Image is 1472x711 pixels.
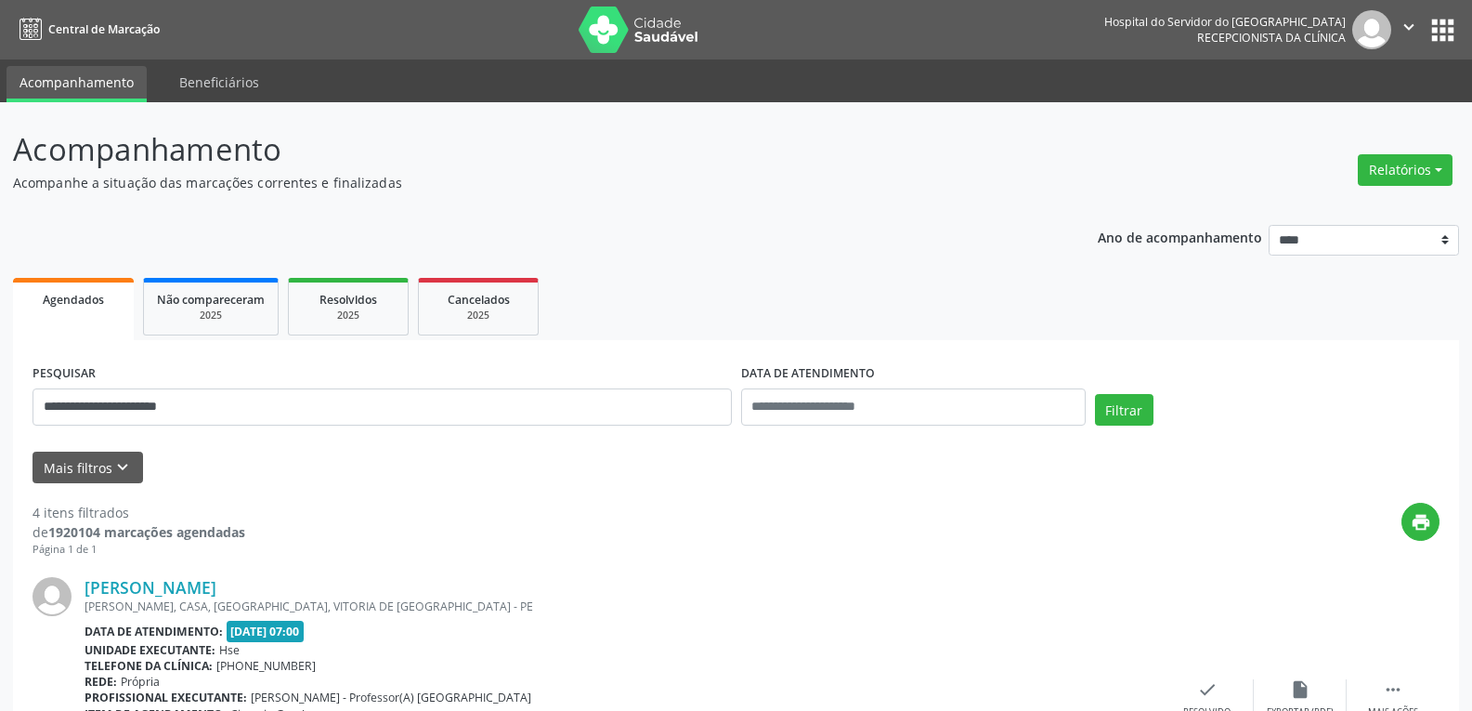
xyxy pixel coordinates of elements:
b: Profissional executante: [85,690,247,705]
span: Recepcionista da clínica [1197,30,1346,46]
div: 2025 [157,309,265,323]
span: Não compareceram [157,292,265,308]
div: Página 1 de 1 [33,542,245,558]
strong: 1920104 marcações agendadas [48,523,245,541]
button: apps [1426,14,1459,46]
span: Resolvidos [319,292,377,308]
span: Própria [121,674,160,690]
button: print [1401,503,1439,541]
i:  [1383,679,1403,700]
a: [PERSON_NAME] [85,577,216,598]
img: img [1352,10,1391,49]
button:  [1391,10,1426,49]
b: Rede: [85,674,117,690]
button: Relatórios [1358,154,1452,186]
span: [PHONE_NUMBER] [216,658,316,674]
i: print [1411,512,1431,533]
i: insert_drive_file [1290,679,1310,700]
label: DATA DE ATENDIMENTO [741,360,875,388]
span: Agendados [43,292,104,308]
img: img [33,577,72,616]
a: Central de Marcação [13,14,160,45]
span: Hse [219,642,240,658]
b: Telefone da clínica: [85,658,213,674]
button: Filtrar [1095,394,1153,426]
i: check [1197,679,1218,700]
button: Mais filtroskeyboard_arrow_down [33,452,143,484]
label: PESQUISAR [33,360,96,388]
div: Hospital do Servidor do [GEOGRAPHIC_DATA] [1104,14,1346,30]
p: Acompanhe a situação das marcações correntes e finalizadas [13,173,1025,192]
span: Central de Marcação [48,21,160,37]
p: Acompanhamento [13,126,1025,173]
div: 2025 [302,309,395,323]
b: Unidade executante: [85,642,215,658]
p: Ano de acompanhamento [1098,225,1262,248]
div: 4 itens filtrados [33,503,245,522]
i:  [1399,17,1419,37]
div: 2025 [432,309,525,323]
a: Acompanhamento [7,66,147,102]
i: keyboard_arrow_down [112,457,133,478]
span: Cancelados [448,292,510,308]
span: [DATE] 07:00 [227,621,305,642]
div: [PERSON_NAME], CASA, [GEOGRAPHIC_DATA], VITORIA DE [GEOGRAPHIC_DATA] - PE [85,599,1161,614]
a: Beneficiários [166,66,272,99]
div: de [33,522,245,542]
span: [PERSON_NAME] - Professor(A) [GEOGRAPHIC_DATA] [251,690,531,705]
b: Data de atendimento: [85,624,223,639]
